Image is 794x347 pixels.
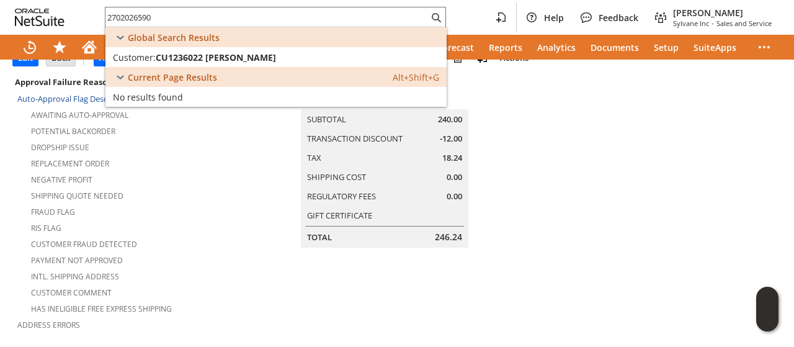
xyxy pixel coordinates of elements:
[31,271,119,282] a: Intl. Shipping Address
[447,191,462,202] span: 0.00
[128,71,217,83] span: Current Page Results
[544,12,564,24] span: Help
[489,42,522,53] span: Reports
[583,35,646,60] a: Documents
[31,287,112,298] a: Customer Comment
[438,114,462,125] span: 240.00
[307,133,403,144] a: Transaction Discount
[686,35,744,60] a: SuiteApps
[105,87,447,107] a: No results found
[694,42,736,53] span: SuiteApps
[22,40,37,55] svg: Recent Records
[31,223,61,233] a: RIS flag
[440,133,462,145] span: -12.00
[31,142,89,153] a: Dropship Issue
[646,35,686,60] a: Setup
[307,191,376,202] a: Regulatory Fees
[756,310,778,332] span: Oracle Guided Learning Widget. To move around, please hold and drag
[31,207,75,217] a: Fraud Flag
[104,35,158,60] a: Activities
[12,74,264,90] div: Approval Failure Reasons
[530,35,583,60] a: Analytics
[113,91,183,103] span: No results found
[599,12,638,24] span: Feedback
[716,19,772,28] span: Sales and Service
[74,35,104,60] a: Home
[31,191,123,201] a: Shipping Quote Needed
[31,158,109,169] a: Replacement Order
[537,42,576,53] span: Analytics
[31,110,128,120] a: Awaiting Auto-Approval
[673,7,772,19] span: [PERSON_NAME]
[15,35,45,60] a: Recent Records
[673,19,709,28] span: Sylvane Inc
[591,42,639,53] span: Documents
[31,255,123,266] a: Payment not approved
[307,171,366,183] a: Shipping Cost
[31,304,172,314] a: Has Ineligible Free Express Shipping
[435,231,462,243] span: 246.24
[15,9,65,26] svg: logo
[105,47,447,67] a: Customer:CU1236022 [PERSON_NAME]Edit: Dash:
[45,35,74,60] div: Shortcuts
[307,210,372,221] a: Gift Certificate
[105,10,429,25] input: Search
[52,40,67,55] svg: Shortcuts
[393,71,439,83] span: Alt+Shift+G
[82,40,97,55] svg: Home
[31,126,115,137] a: Potential Backorder
[307,114,346,125] a: Subtotal
[481,35,530,60] a: Reports
[756,287,778,331] iframe: Click here to launch Oracle Guided Learning Help Panel
[429,10,444,25] svg: Search
[430,35,481,60] a: Forecast
[442,152,462,164] span: 18.24
[711,19,714,28] span: -
[113,52,156,63] span: Customer:
[654,42,679,53] span: Setup
[31,239,137,250] a: Customer Fraud Detected
[17,320,80,330] a: Address Errors
[307,232,332,243] a: Total
[447,171,462,183] span: 0.00
[156,52,276,63] span: CU1236022 [PERSON_NAME]
[438,42,474,53] span: Forecast
[307,152,321,163] a: Tax
[128,32,220,43] span: Global Search Results
[31,174,92,185] a: Negative Profit
[749,35,779,60] div: More menus
[17,93,136,104] a: Auto-Approval Flag Descriptions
